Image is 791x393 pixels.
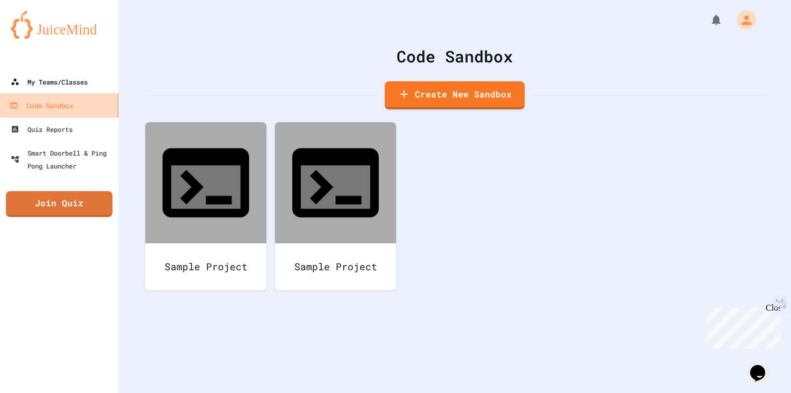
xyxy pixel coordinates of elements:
[11,11,108,39] img: logo-orange.svg
[690,11,725,29] div: My Notifications
[11,75,88,88] div: My Teams/Classes
[11,146,114,172] div: Smart Doorbell & Ping Pong Launcher
[746,350,780,382] iframe: chat widget
[4,4,74,68] div: Chat with us now!Close
[6,191,112,217] a: Join Quiz
[9,99,73,113] div: Code Sandbox
[145,243,266,290] div: Sample Project
[145,44,764,68] div: Code Sandbox
[145,122,266,290] a: Sample Project
[702,303,780,349] iframe: chat widget
[725,8,759,32] div: My Account
[385,81,525,109] a: Create New Sandbox
[275,243,396,290] div: Sample Project
[11,123,73,136] div: Quiz Reports
[275,122,396,290] a: Sample Project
